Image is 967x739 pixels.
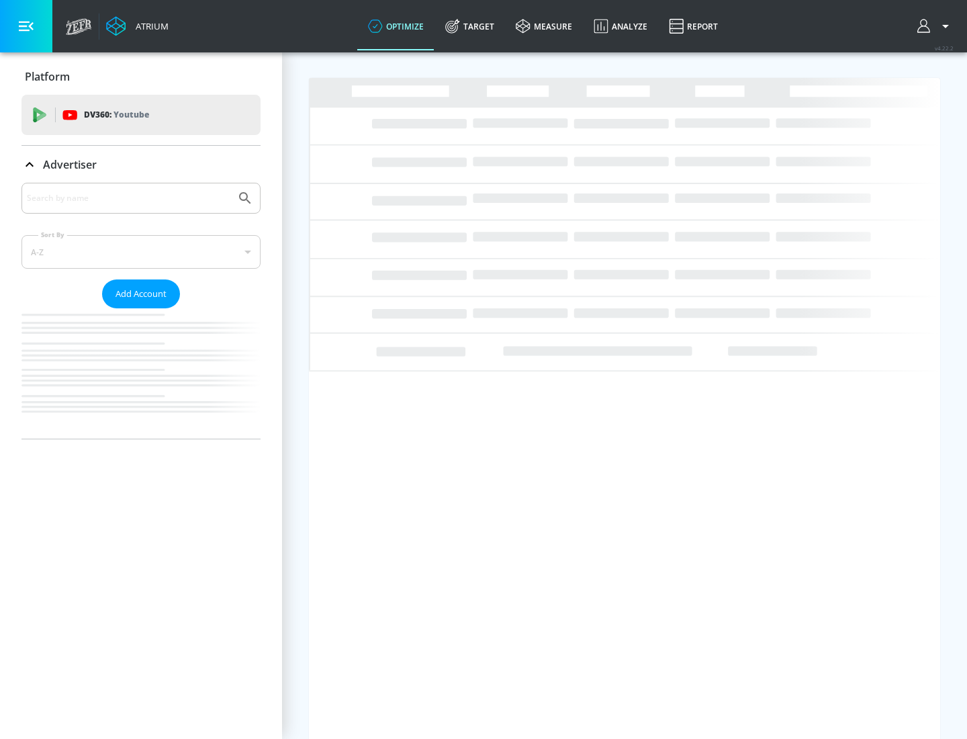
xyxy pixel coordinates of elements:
[357,2,434,50] a: optimize
[21,146,261,183] div: Advertiser
[106,16,169,36] a: Atrium
[935,44,954,52] span: v 4.22.2
[38,230,67,239] label: Sort By
[21,95,261,135] div: DV360: Youtube
[434,2,505,50] a: Target
[21,235,261,269] div: A-Z
[658,2,729,50] a: Report
[116,286,167,302] span: Add Account
[505,2,583,50] a: measure
[21,308,261,439] nav: list of Advertiser
[21,58,261,95] div: Platform
[102,279,180,308] button: Add Account
[84,107,149,122] p: DV360:
[27,189,230,207] input: Search by name
[113,107,149,122] p: Youtube
[43,157,97,172] p: Advertiser
[130,20,169,32] div: Atrium
[25,69,70,84] p: Platform
[21,183,261,439] div: Advertiser
[583,2,658,50] a: Analyze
